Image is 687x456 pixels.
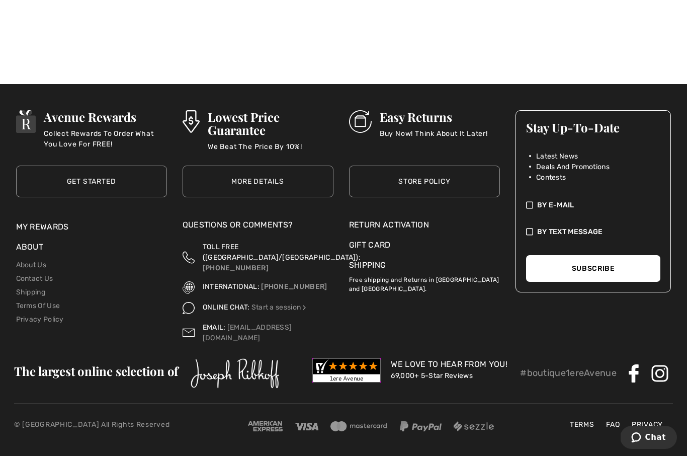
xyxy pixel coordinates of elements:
img: International [183,281,195,293]
img: Mastercard [330,421,388,431]
img: Lowest Price Guarantee [183,110,200,133]
a: Return Activation [349,219,500,231]
a: 69,000+ 5-Star Reviews [391,371,473,380]
h3: Lowest Price Guarantee [208,110,333,136]
img: Easy Returns [349,110,372,133]
img: Paypal [400,421,442,431]
img: Facebook [625,364,643,383]
span: Latest News [536,151,578,162]
p: Collect Rewards To Order What You Love For FREE! [44,128,166,148]
a: [EMAIL_ADDRESS][DOMAIN_NAME] [203,323,292,342]
p: Buy Now! Think About It Later! [380,128,488,148]
span: Deals And Promotions [536,162,610,172]
div: We Love To Hear From You! [391,358,507,370]
img: check [526,226,533,237]
span: By E-mail [537,200,574,210]
img: Avenue Rewards [16,110,36,133]
h3: Avenue Rewards [44,110,166,123]
img: Visa [295,423,318,430]
img: Customer Reviews [312,358,381,383]
a: Privacy [627,419,668,430]
img: check [526,200,533,210]
span: INTERNATIONAL: [203,282,260,291]
p: © [GEOGRAPHIC_DATA] All Rights Reserved [14,419,234,430]
iframe: Opens a widget where you can chat to one of our agents [621,426,677,451]
a: [PHONE_NUMBER] [261,282,327,291]
img: Amex [248,421,283,431]
a: Shipping [16,288,45,296]
span: Contests [536,172,566,183]
img: Contact us [183,322,195,343]
a: Terms Of Use [16,301,60,310]
div: About [16,241,167,258]
a: Gift Card [349,239,500,251]
div: Questions or Comments? [183,219,333,236]
a: [PHONE_NUMBER] [203,264,269,272]
img: Online Chat [183,302,195,314]
img: Toll Free (Canada/US) [183,242,195,273]
a: Start a session [251,303,308,312]
a: Terms [565,419,599,430]
span: EMAIL: [203,323,226,332]
a: Get Started [16,166,167,197]
p: #boutique1ereAvenue [520,366,617,380]
a: FAQ [601,419,625,430]
span: By Text Message [537,226,603,237]
span: TOLL FREE ([GEOGRAPHIC_DATA]/[GEOGRAPHIC_DATA]): [203,243,361,262]
a: Privacy Policy [16,315,64,324]
h3: Easy Returns [380,110,488,123]
a: Store Policy [349,166,500,197]
a: My Rewards [16,222,69,232]
p: We Beat The Price By 10%! [208,141,333,162]
span: ONLINE CHAT: [203,303,250,312]
img: Instagram [651,364,669,383]
h3: Stay Up-To-Date [526,121,661,134]
img: Online Chat [301,304,308,311]
img: Joseph Ribkoff [191,358,280,389]
a: Shipping [349,260,386,270]
a: Contact Us [16,274,53,283]
span: The largest online selection of [14,363,178,379]
button: Subscribe [526,255,661,282]
p: Free shipping and Returns in [GEOGRAPHIC_DATA] and [GEOGRAPHIC_DATA]. [349,271,500,293]
a: About Us [16,261,46,269]
a: More Details [183,166,333,197]
img: Sezzle [454,421,494,431]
